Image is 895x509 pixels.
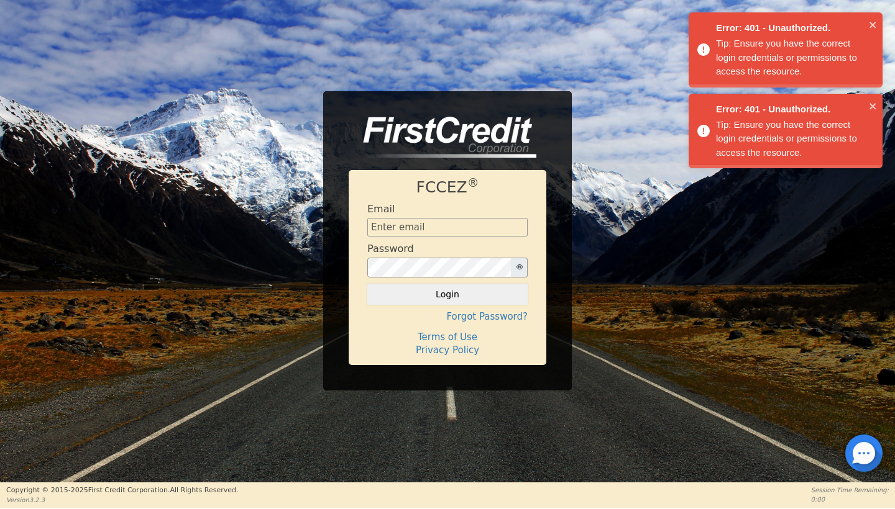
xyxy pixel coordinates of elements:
h4: Terms of Use [367,331,528,343]
h4: Email [367,203,395,215]
input: Enter email [367,218,528,236]
p: Version 3.2.3 [6,495,238,505]
h4: Forgot Password? [367,311,528,322]
h1: FCCEZ [367,178,528,197]
img: logo-CMu_cnol.png [349,117,536,158]
button: close [869,17,878,32]
h4: Password [367,243,414,254]
span: All Rights Reserved. [170,486,238,494]
sup: ® [467,176,479,189]
input: password [367,258,512,277]
span: Error: 401 - Unauthorized. [716,102,865,117]
p: 0:00 [811,495,889,504]
span: Error: 401 - Unauthorized. [716,21,865,35]
span: Tip: Ensure you have the correct login credentials or permissions to access the resource. [716,38,857,76]
button: Login [367,284,528,305]
h4: Privacy Policy [367,345,528,356]
button: close [869,99,878,113]
p: Session Time Remaining: [811,485,889,495]
p: Copyright © 2015- 2025 First Credit Corporation. [6,485,238,496]
span: Tip: Ensure you have the correct login credentials or permissions to access the resource. [716,119,857,158]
